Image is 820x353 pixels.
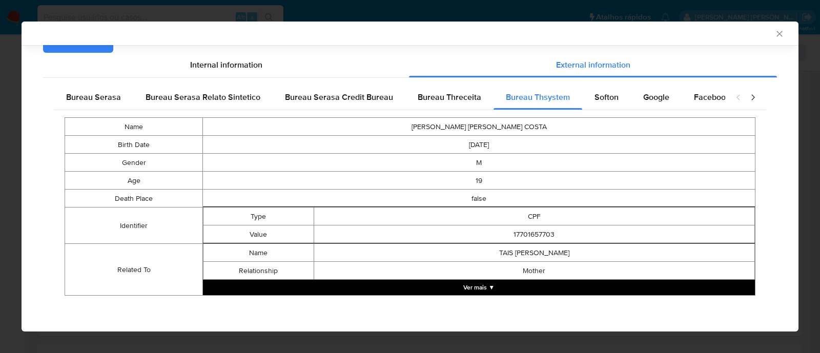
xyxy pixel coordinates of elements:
div: Detailed info [43,53,777,77]
span: External information [556,59,630,71]
td: [DATE] [203,136,755,154]
td: Age [65,172,203,190]
td: Mother [314,262,755,280]
td: 19 [203,172,755,190]
td: Death Place [65,190,203,207]
td: Name [65,118,203,136]
span: Bureau Thsystem [506,91,570,103]
td: Type [203,207,314,225]
td: Related To [65,244,203,296]
div: Detailed external info [54,85,725,110]
td: [PERSON_NAME] [PERSON_NAME] COSTA [203,118,755,136]
td: Relationship [203,262,314,280]
span: Google [643,91,669,103]
td: Value [203,225,314,243]
button: Expand array [203,280,755,295]
span: Anexar PDF [56,29,100,52]
span: Softon [594,91,619,103]
span: Bureau Serasa Relato Sintetico [146,91,260,103]
span: Facebook [694,91,730,103]
td: CPF [314,207,755,225]
td: false [203,190,755,207]
span: Internal information [190,59,262,71]
div: closure-recommendation-modal [22,22,798,331]
td: TAIS [PERSON_NAME] [314,244,755,262]
span: Bureau Serasa Credit Bureau [285,91,393,103]
td: 17701657703 [314,225,755,243]
td: Gender [65,154,203,172]
span: Bureau Threceita [418,91,481,103]
td: Birth Date [65,136,203,154]
td: Identifier [65,207,203,244]
button: Fechar a janela [774,29,784,38]
td: M [203,154,755,172]
span: Bureau Serasa [66,91,121,103]
td: Name [203,244,314,262]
